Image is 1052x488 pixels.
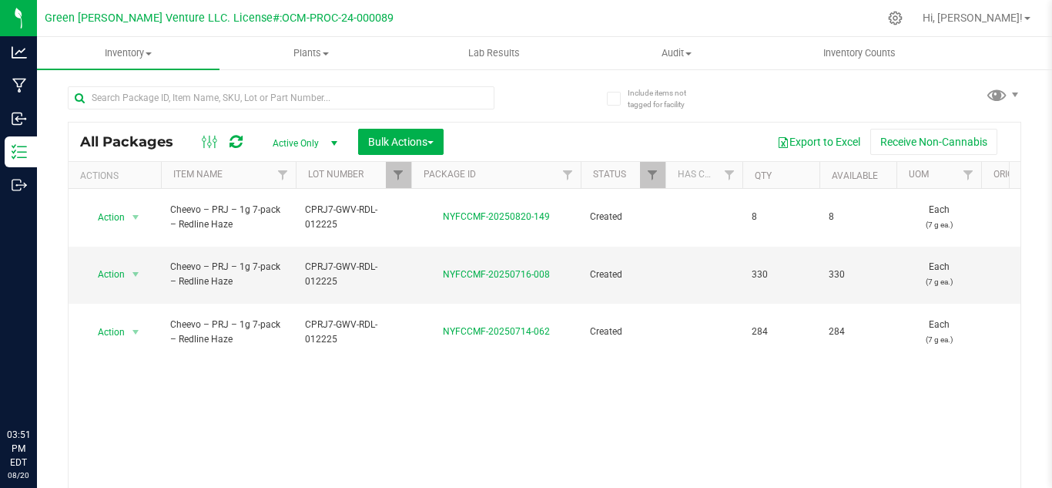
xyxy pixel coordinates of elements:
span: 330 [752,268,810,282]
a: Filter [386,162,411,188]
span: CPRJ7-GWV-RDL-012225 [305,318,402,347]
span: Action [84,207,126,228]
inline-svg: Outbound [12,177,27,193]
a: Plants [219,37,402,69]
span: Green [PERSON_NAME] Venture LLC. License#:OCM-PROC-24-000089 [45,12,394,25]
a: Filter [717,162,742,188]
p: (7 g ea.) [906,217,972,232]
p: (7 g ea.) [906,332,972,347]
span: Action [84,321,126,343]
button: Bulk Actions [358,129,444,155]
span: Created [590,325,656,339]
a: Lot Number [308,169,364,180]
a: Filter [555,162,581,188]
span: Hi, [PERSON_NAME]! [923,12,1023,24]
span: 8 [752,210,810,224]
span: Bulk Actions [368,136,434,148]
a: Lab Results [402,37,585,69]
a: Package ID [424,169,476,180]
a: Filter [640,162,665,188]
a: NYFCCMF-20250716-008 [443,269,550,280]
span: Inventory Counts [802,46,916,60]
span: Cheevo – PRJ – 1g 7-pack – Redline Haze [170,260,286,289]
a: Item Name [173,169,223,180]
a: NYFCCMF-20250714-062 [443,326,550,337]
span: 284 [829,325,887,339]
span: select [126,264,146,285]
span: Lab Results [447,46,541,60]
span: Audit [586,46,767,60]
p: 08/20 [7,469,30,481]
span: Each [906,260,972,289]
span: Action [84,264,126,285]
span: Created [590,268,656,282]
span: Created [590,210,656,224]
span: CPRJ7-GWV-RDL-012225 [305,203,402,232]
a: Status [593,169,626,180]
a: UOM [909,169,929,180]
a: Available [832,170,878,181]
a: NYFCCMF-20250820-149 [443,211,550,222]
th: Has COA [665,162,742,189]
span: Plants [220,46,401,60]
a: Inventory Counts [768,37,950,69]
span: Cheevo – PRJ – 1g 7-pack – Redline Haze [170,203,286,232]
a: Filter [956,162,981,188]
inline-svg: Analytics [12,45,27,60]
p: 03:51 PM EDT [7,428,30,469]
span: CPRJ7-GWV-RDL-012225 [305,260,402,289]
span: 8 [829,210,887,224]
inline-svg: Manufacturing [12,78,27,93]
button: Export to Excel [767,129,870,155]
span: All Packages [80,133,189,150]
div: Manage settings [886,11,905,25]
p: (7 g ea.) [906,274,972,289]
span: Each [906,318,972,347]
span: select [126,321,146,343]
button: Receive Non-Cannabis [870,129,997,155]
inline-svg: Inbound [12,111,27,126]
span: 284 [752,325,810,339]
span: Cheevo – PRJ – 1g 7-pack – Redline Haze [170,318,286,347]
span: 330 [829,268,887,282]
input: Search Package ID, Item Name, SKU, Lot or Part Number... [68,86,494,109]
span: Inventory [37,46,219,60]
div: Actions [80,170,155,181]
a: Qty [755,170,772,181]
span: Each [906,203,972,232]
span: select [126,207,146,228]
a: Inventory [37,37,219,69]
inline-svg: Inventory [12,144,27,160]
iframe: Resource center [15,365,62,411]
a: Audit [585,37,768,69]
span: Include items not tagged for facility [628,87,705,110]
a: Filter [270,162,296,188]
